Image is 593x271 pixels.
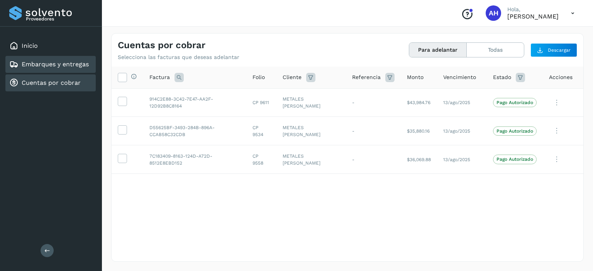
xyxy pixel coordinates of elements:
[548,47,571,54] span: Descargar
[143,117,246,145] td: D55625BF-3493-284B-896A-CCAB58C32CDB
[276,88,346,117] td: METALES [PERSON_NAME]
[401,145,437,174] td: $36,069.88
[118,40,205,51] h4: Cuentas por cobrar
[283,73,302,81] span: Cliente
[276,117,346,145] td: METALES [PERSON_NAME]
[246,145,277,174] td: CP 9558
[346,145,401,174] td: -
[246,88,277,117] td: CP 9611
[5,37,96,54] div: Inicio
[5,56,96,73] div: Embarques y entregas
[437,145,487,174] td: 13/ago/2025
[143,145,246,174] td: 7C183409-8163-124D-A72D-8512E8EBD152
[149,73,170,81] span: Factura
[22,79,81,86] a: Cuentas por cobrar
[252,73,265,81] span: Folio
[5,74,96,91] div: Cuentas por cobrar
[507,6,559,13] p: Hola,
[549,73,573,81] span: Acciones
[443,73,476,81] span: Vencimiento
[246,117,277,145] td: CP 9534
[143,88,246,117] td: 914C2E88-3C42-7E47-AA2F-12D92B8C8164
[496,128,533,134] p: Pago Autorizado
[118,54,239,61] p: Selecciona las facturas que deseas adelantar
[437,117,487,145] td: 13/ago/2025
[346,88,401,117] td: -
[26,16,93,22] p: Proveedores
[496,157,533,162] p: Pago Autorizado
[407,73,424,81] span: Monto
[22,61,89,68] a: Embarques y entregas
[22,42,38,49] a: Inicio
[409,43,467,57] button: Para adelantar
[352,73,381,81] span: Referencia
[467,43,524,57] button: Todas
[437,88,487,117] td: 13/ago/2025
[276,145,346,174] td: METALES [PERSON_NAME]
[530,43,577,57] button: Descargar
[493,73,511,81] span: Estado
[401,117,437,145] td: $35,880.16
[507,13,559,20] p: AZUCENA HERNANDEZ LOPEZ
[496,100,533,105] p: Pago Autorizado
[346,117,401,145] td: -
[401,88,437,117] td: $43,984.76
